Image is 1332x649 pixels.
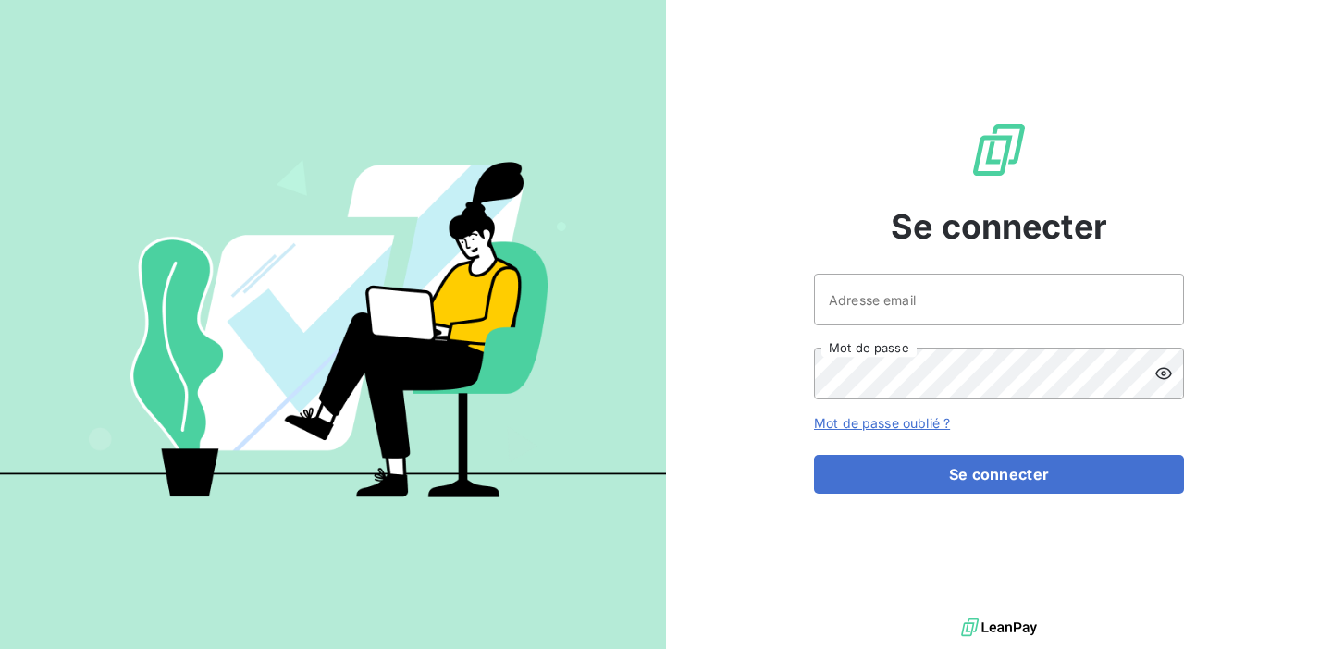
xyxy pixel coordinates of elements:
button: Se connecter [814,455,1184,494]
input: placeholder [814,274,1184,325]
span: Se connecter [891,202,1107,251]
img: logo [961,614,1037,642]
img: Logo LeanPay [969,120,1029,179]
a: Mot de passe oublié ? [814,415,950,431]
